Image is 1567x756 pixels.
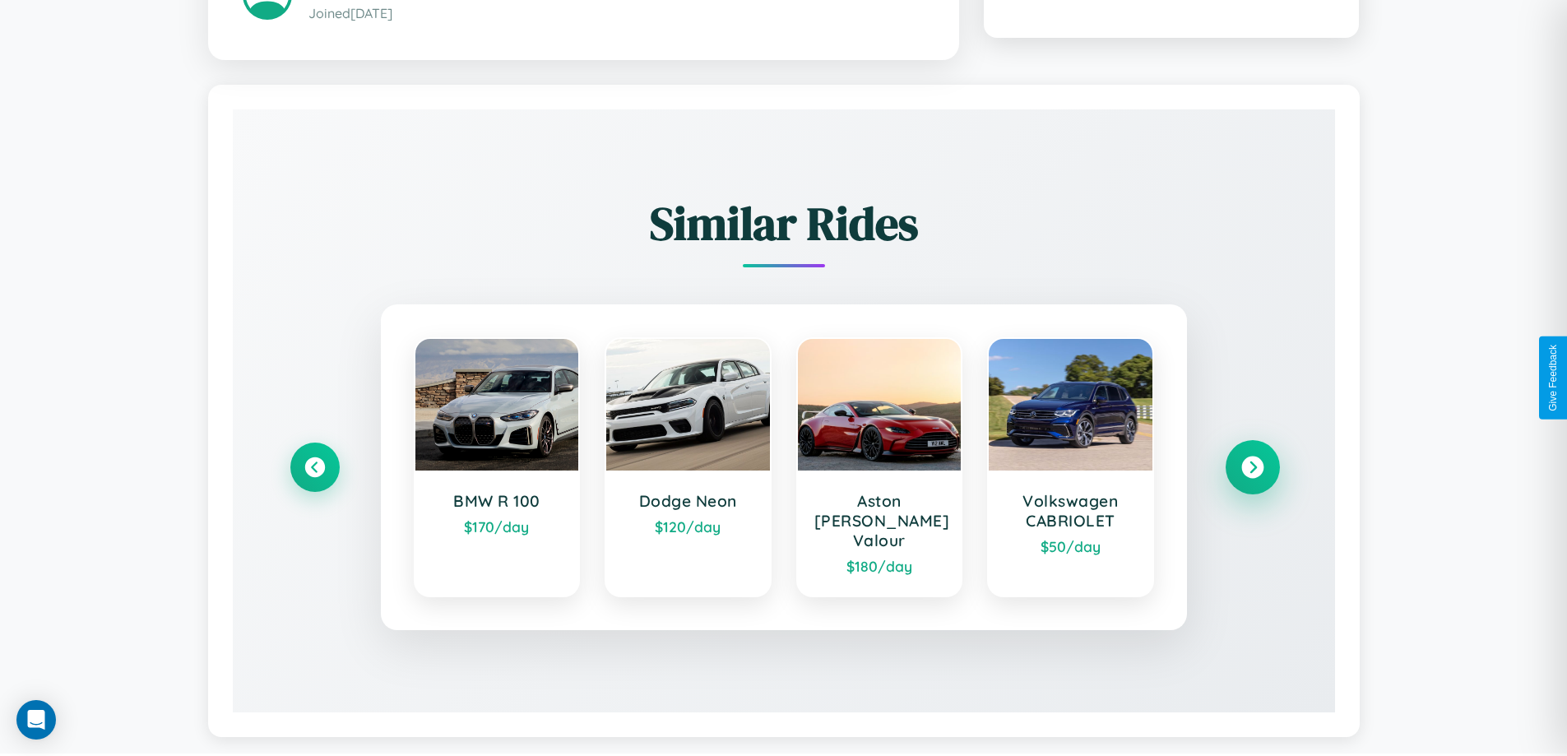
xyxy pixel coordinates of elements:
[814,491,945,550] h3: Aston [PERSON_NAME] Valour
[1005,537,1136,555] div: $ 50 /day
[432,517,563,536] div: $ 170 /day
[290,192,1277,255] h2: Similar Rides
[308,2,925,26] p: Joined [DATE]
[987,337,1154,597] a: Volkswagen CABRIOLET$50/day
[16,700,56,740] div: Open Intercom Messenger
[796,337,963,597] a: Aston [PERSON_NAME] Valour$180/day
[432,491,563,511] h3: BMW R 100
[414,337,581,597] a: BMW R 100$170/day
[623,517,753,536] div: $ 120 /day
[1547,345,1559,411] div: Give Feedback
[605,337,772,597] a: Dodge Neon$120/day
[623,491,753,511] h3: Dodge Neon
[1005,491,1136,531] h3: Volkswagen CABRIOLET
[814,557,945,575] div: $ 180 /day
